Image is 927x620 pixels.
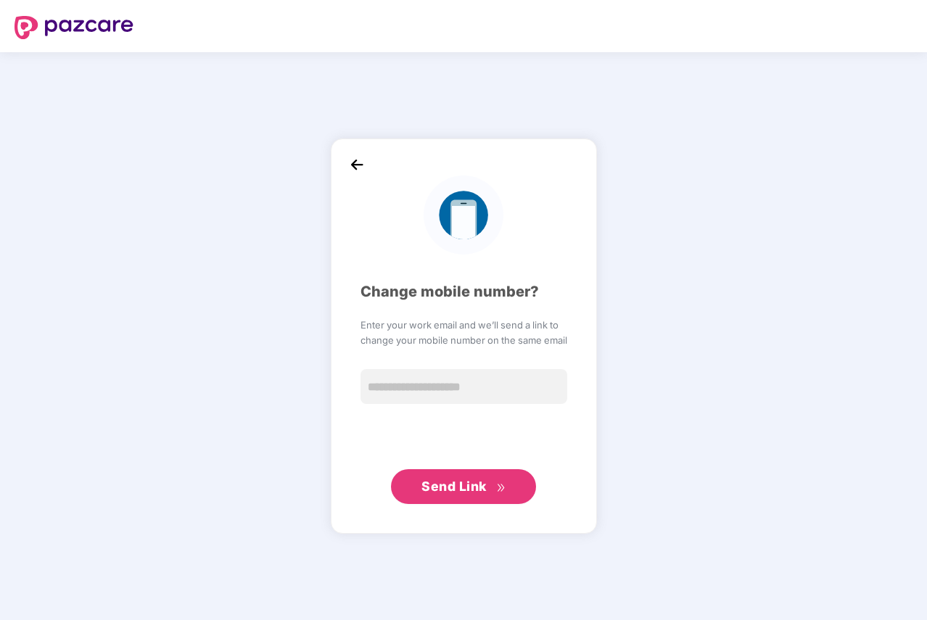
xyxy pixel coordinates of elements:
[421,479,487,494] span: Send Link
[360,281,567,303] div: Change mobile number?
[15,16,133,39] img: logo
[496,483,506,492] span: double-right
[360,318,567,332] span: Enter your work email and we’ll send a link to
[424,175,503,255] img: logo
[360,333,567,347] span: change your mobile number on the same email
[346,154,368,175] img: back_icon
[391,469,536,504] button: Send Linkdouble-right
